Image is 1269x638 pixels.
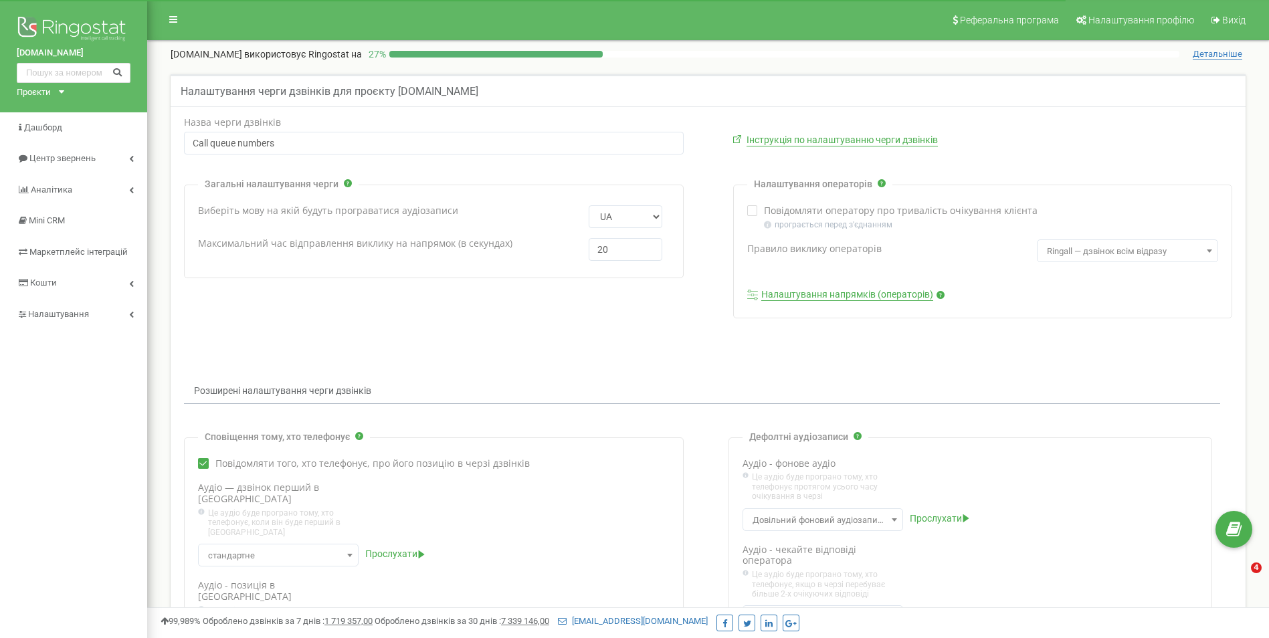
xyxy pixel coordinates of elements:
span: стандартне [203,546,354,565]
img: Ringostat logo [17,13,130,47]
u: 1 719 357,00 [324,616,373,626]
u: 7 339 146,00 [501,616,549,626]
span: Налаштування профілю [1088,15,1194,25]
span: Довільний фоновий аудіозапис за замовчуванням [743,508,903,531]
span: Вихід [1222,15,1246,25]
a: Налаштування напрямків (операторів) [761,289,933,301]
input: Пошук за номером [17,63,130,83]
span: 99,989% [161,616,201,626]
label: Виберіть мову на якій будуть програватися аудіозаписи [198,205,575,217]
span: Ringall — дзвінок всім відразу [1037,239,1218,262]
label: Правило виклику операторів [747,243,1038,255]
p: Загальні налаштування черги [205,179,338,190]
a: Прослухати [365,548,426,560]
span: Це аудіо буде програно тому, хто телефонує протягом усього часу очікування в черзі [752,472,902,501]
p: Дефолтні аудіозаписи [749,431,848,443]
div: Проєкти [17,86,51,99]
span: Mini CRM [29,215,65,225]
span: Довільний фоновий аудіозапис за замовчуванням [747,511,898,530]
h5: Налаштування черги дзвінків для проєкту [DOMAIN_NAME] [181,86,478,98]
a: Прослухати [910,513,971,524]
label: Назва черги дзвінків [184,117,583,128]
p: Розширені налаштування черги дзвінків [194,385,1210,397]
span: Маркетплейс інтеграцій [29,247,128,257]
p: 27 % [362,47,389,61]
span: Прослухати [365,548,417,560]
span: Оброблено дзвінків за 7 днів : [203,616,373,626]
p: Сповіщення тому, хто телефонує [205,431,350,443]
label: Аудіо - позиція в [GEOGRAPHIC_DATA] [198,580,359,603]
p: Налаштування операторів [754,179,872,190]
span: Ringall — дзвінок всім відразу [1042,242,1213,261]
span: Прослухати [910,513,962,524]
span: Налаштування [28,309,89,319]
span: Оброблено дзвінків за 30 днів : [375,616,549,626]
span: 4 [1251,562,1262,573]
a: Інструкція по налаштуванню черги дзвінків [747,134,938,146]
label: Максимальний час відправлення виклику на напрямок (в секундах) [198,238,575,249]
span: Дашборд [24,122,62,132]
p: програється перед з'єднанням [764,220,1218,229]
span: Кошти [30,278,57,288]
span: Аналiтика [31,185,72,195]
span: Детальніше [1193,49,1242,60]
label: Повідомляти того, хто телефонує, про його позицію в черзі дзвінків [215,458,670,469]
p: [DOMAIN_NAME] [171,47,362,61]
label: Аудіо — дзвінок перший в [GEOGRAPHIC_DATA] [198,482,359,505]
span: Це аудіо буде програно тому, хто телефонує, коли він буде перший в [GEOGRAPHIC_DATA] [208,508,359,537]
iframe: Intercom live chat [1224,562,1256,595]
span: стандартне [743,605,903,628]
span: Центр звернень [29,153,96,163]
label: Аудіо - фонове аудіо [743,458,903,469]
label: Повідомляти оператору про тривалість очікування клієнта [764,205,1127,217]
a: [DOMAIN_NAME] [17,47,130,60]
span: стандартне [198,544,359,566]
span: Реферальна програма [960,15,1059,25]
label: Аудіо - чекайте відповіді оператора [743,544,903,567]
a: [EMAIL_ADDRESS][DOMAIN_NAME] [558,616,708,626]
span: Це аудіо буде програно тому, хто телефонує, якщо в черзі більше одного очікуючого [208,606,359,635]
span: Це аудіо буде програно тому, хто телефонує, якщо в черзі перебуває більше 2-х очікуючих відповіді [752,570,902,599]
span: використовує Ringostat на [244,49,362,60]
